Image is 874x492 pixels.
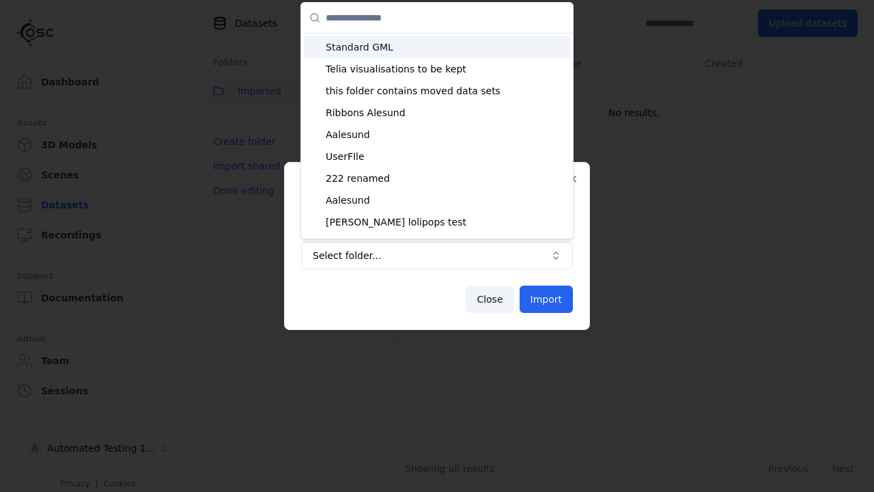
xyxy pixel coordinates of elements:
div: Suggestions [301,33,573,238]
span: Telia visualisations to be kept [326,62,565,76]
span: UserFIle [326,150,565,163]
span: this folder contains moved data sets [326,84,565,98]
span: Aalesund [326,193,565,207]
span: Ribbons Alesund [326,106,565,120]
span: Standard GML [326,40,565,54]
span: [PERSON_NAME] lolipops test [326,215,565,229]
span: Aalesund [326,128,565,141]
span: [DATE] [326,237,565,251]
span: 222 renamed [326,172,565,185]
